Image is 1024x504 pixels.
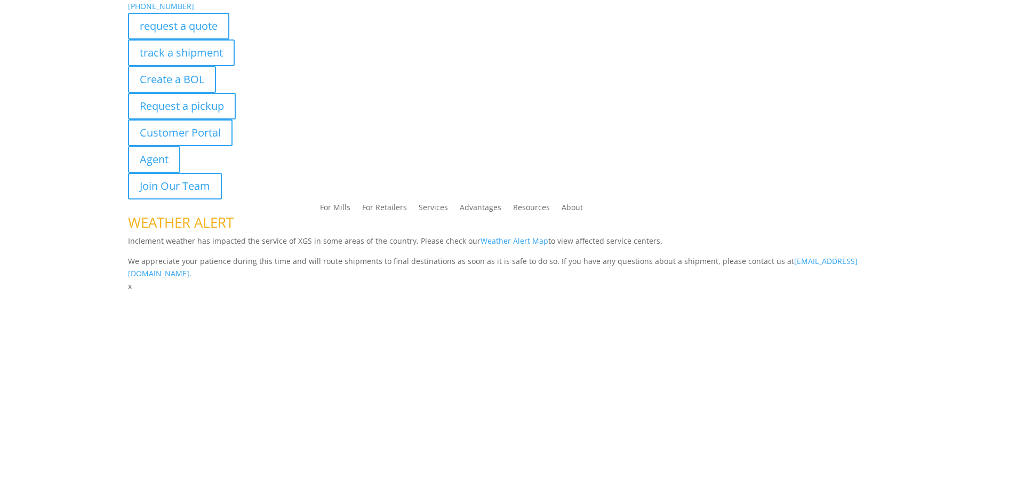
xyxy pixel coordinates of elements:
p: We appreciate your patience during this time and will route shipments to final destinations as so... [128,255,896,281]
a: Join Our Team [128,173,222,199]
p: Complete the form below and a member of our team will be in touch within 24 hours. [128,314,896,327]
span: WEATHER ALERT [128,213,234,232]
a: Advantages [460,204,501,215]
a: For Retailers [362,204,407,215]
a: track a shipment [128,39,235,66]
h1: Contact Us [128,293,896,314]
a: [PHONE_NUMBER] [128,1,194,11]
a: Services [419,204,448,215]
a: For Mills [320,204,350,215]
p: Inclement weather has impacted the service of XGS in some areas of the country. Please check our ... [128,235,896,255]
a: Agent [128,146,180,173]
a: Customer Portal [128,119,233,146]
p: x [128,280,896,293]
a: Resources [513,204,550,215]
a: request a quote [128,13,229,39]
a: Request a pickup [128,93,236,119]
a: About [562,204,583,215]
a: Create a BOL [128,66,216,93]
a: Weather Alert Map [481,236,548,246]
